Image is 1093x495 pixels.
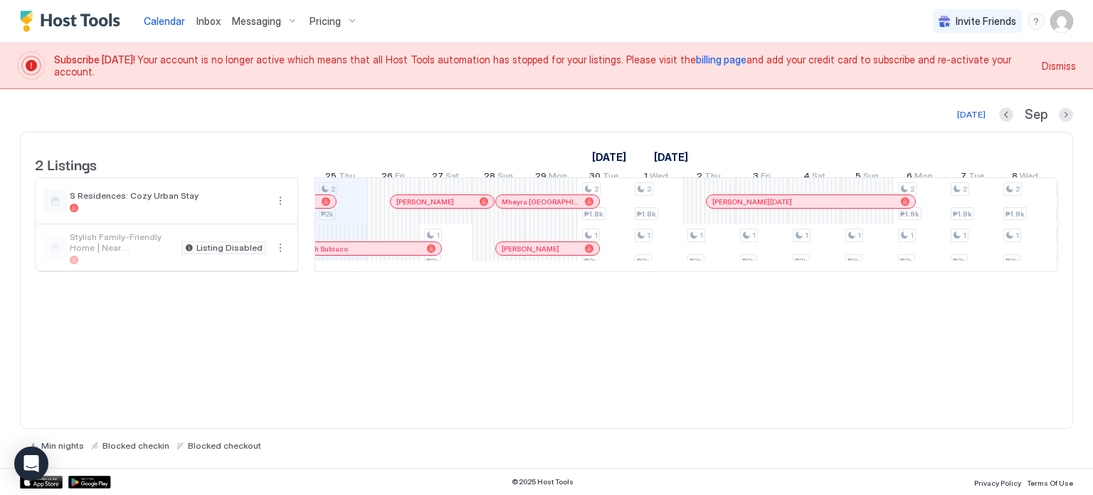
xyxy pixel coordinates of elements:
[957,167,988,188] a: October 7, 2025
[690,256,702,266] span: ₱3k
[699,231,703,240] span: 1
[644,170,648,185] span: 1
[1027,474,1073,489] a: Terms Of Use
[502,244,559,254] span: [PERSON_NAME]
[857,231,861,240] span: 1
[693,167,724,188] a: October 2, 2025
[852,167,882,188] a: October 5, 2025
[749,167,774,188] a: October 3, 2025
[800,167,829,188] a: October 4, 2025
[637,209,656,219] span: ₱1.8k
[102,440,169,451] span: Blocked checkin
[961,170,966,185] span: 7
[272,192,289,209] button: More options
[1027,479,1073,487] span: Terms Of Use
[436,231,440,240] span: 1
[325,170,337,185] span: 25
[704,170,721,185] span: Thu
[900,256,913,266] span: ₱3k
[70,231,176,253] span: Stylish Family-Friendly Home | Near [GEOGRAPHIC_DATA]
[381,170,393,185] span: 26
[339,170,355,185] span: Thu
[742,256,755,266] span: ₱3k
[54,53,1033,78] span: Your account is no longer active which means that all Host Tools automation has stopped for your ...
[907,170,912,185] span: 6
[594,184,598,194] span: 2
[196,15,221,27] span: Inbox
[272,239,289,256] div: menu
[603,170,618,185] span: Tue
[647,184,651,194] span: 2
[20,476,63,489] a: App Store
[1005,209,1025,219] span: ₱1.9k
[1050,10,1073,33] div: User profile
[144,14,185,28] a: Calendar
[144,15,185,27] span: Calendar
[650,170,668,185] span: Wed
[640,167,672,188] a: October 1, 2025
[696,53,746,66] span: billing page
[188,440,261,451] span: Blocked checkout
[647,231,650,240] span: 1
[584,209,603,219] span: ₱1.8k
[68,476,111,489] a: Google Play Store
[974,479,1021,487] span: Privacy Policy
[1005,256,1018,266] span: ₱3k
[426,256,439,266] span: ₱3k
[963,231,966,240] span: 1
[502,197,579,207] span: Mheyra [GEOGRAPHIC_DATA]
[291,244,348,254] span: Fatimah Subiaco
[428,167,463,188] a: September 27, 2025
[35,153,97,174] span: 2 Listings
[395,170,405,185] span: Fri
[594,231,598,240] span: 1
[396,197,454,207] span: [PERSON_NAME]
[588,147,630,167] a: September 10, 2025
[232,15,281,28] span: Messaging
[999,108,1013,122] button: Previous month
[903,167,936,188] a: October 6, 2025
[1025,107,1047,123] span: Sep
[1015,184,1020,194] span: 2
[974,474,1021,489] a: Privacy Policy
[432,170,443,185] span: 27
[803,170,810,185] span: 4
[1028,13,1045,30] div: menu
[272,239,289,256] button: More options
[900,209,919,219] span: ₱1.9k
[532,167,571,188] a: September 29, 2025
[637,256,650,266] span: ₱3k
[322,167,359,188] a: September 25, 2025
[753,170,759,185] span: 3
[480,167,517,188] a: September 28, 2025
[310,15,341,28] span: Pricing
[1012,170,1018,185] span: 8
[805,231,808,240] span: 1
[586,167,622,188] a: September 30, 2025
[512,477,574,486] span: © 2025 Host Tools
[484,170,495,185] span: 28
[1059,108,1073,122] button: Next month
[535,170,546,185] span: 29
[589,170,601,185] span: 30
[812,170,825,185] span: Sat
[20,11,127,32] a: Host Tools Logo
[378,167,408,188] a: September 26, 2025
[41,440,84,451] span: Min nights
[650,147,692,167] a: October 1, 2025
[956,15,1016,28] span: Invite Friends
[712,197,792,207] span: [PERSON_NAME][DATE]
[795,256,808,266] span: ₱3k
[1015,231,1019,240] span: 1
[497,170,513,185] span: Sun
[321,209,334,219] span: ₱2k
[914,170,933,185] span: Mon
[1020,170,1038,185] span: Wed
[953,256,966,266] span: ₱3k
[272,192,289,209] div: menu
[196,14,221,28] a: Inbox
[1042,58,1076,73] span: Dismiss
[549,170,567,185] span: Mon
